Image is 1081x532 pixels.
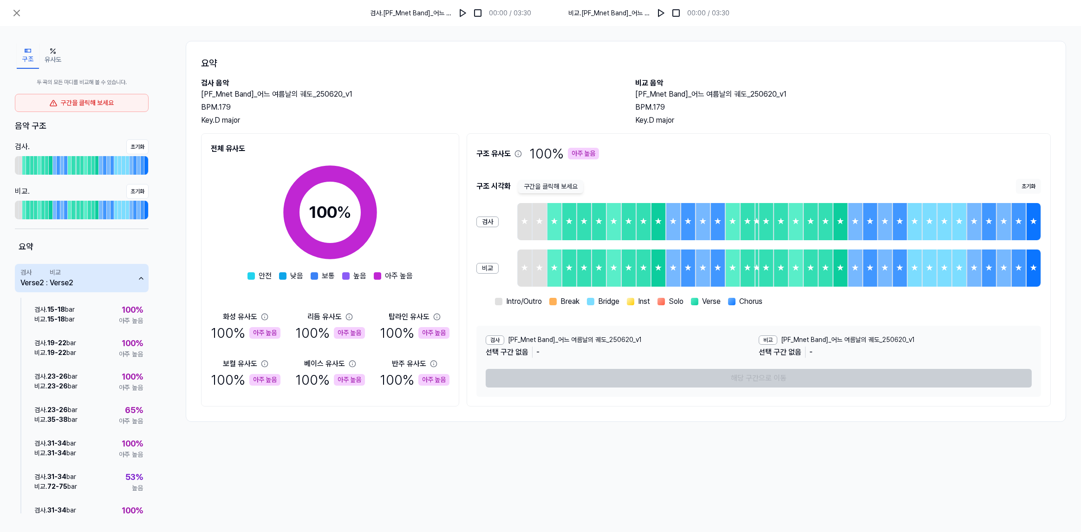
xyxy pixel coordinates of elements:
span: 65 % [125,404,143,416]
div: ★ [774,250,788,287]
div: ★ [848,250,862,287]
span: 아주 높음 [119,349,143,359]
div: 100 % [380,322,449,343]
div: 탑라인 유사도 [389,311,430,322]
div: 리듬 유사도 [307,311,342,322]
div: ★ [923,250,937,287]
div: ★ [726,203,740,240]
span: [PF_Mnet Band]_어느 여름날의 궤도_250620_v1 [508,335,642,345]
span: 안전 [259,270,272,282]
div: 아주 높음 [418,374,449,386]
span: Chorus [739,296,762,307]
span: Intro/Outro [506,296,542,307]
h2: 검사 음악 [201,78,617,89]
div: 검사 [20,268,32,277]
div: ★ [518,203,532,240]
span: 100 % [122,303,143,316]
div: 00:00 / 03:30 [489,8,531,18]
div: ★ [637,203,651,240]
div: ★ [711,250,725,287]
div: 검사 . bar [34,305,75,315]
div: ★ [774,203,788,240]
span: 100 % [122,370,143,383]
div: ★ [681,250,695,287]
div: Verse2 [50,277,73,289]
span: 100 % [122,437,143,450]
div: ★ [982,250,996,287]
div: 검사 [486,335,504,345]
div: ★ [1027,250,1041,287]
div: 선택 구간 없음 - [759,345,892,360]
div: 검사 . bar [34,372,78,381]
span: Inst [638,296,650,307]
div: ★ [711,203,725,240]
div: ★ [592,250,606,287]
h2: [PF_Mnet Band]_어느 여름날의 궤도_250620_v1 [635,89,1051,100]
img: stop [671,8,681,18]
span: 35 - 38 [47,416,68,423]
div: ★ [651,250,665,287]
h1: 요약 [201,56,1051,70]
div: ★ [741,203,755,240]
div: ★ [908,203,922,240]
span: 23 - 26 [47,373,68,380]
div: ★ [1027,203,1041,240]
div: ★ [789,250,803,287]
span: 31 - 34 [47,440,66,447]
div: ★ [607,203,621,240]
span: 100 % [529,143,599,164]
div: ★ [952,203,966,240]
div: 00:00 / 03:30 [687,8,729,18]
div: ★ [547,203,561,240]
div: ★ [562,250,576,287]
span: 높음 [353,270,366,282]
span: : [46,268,48,289]
div: ★ [982,203,996,240]
div: ★ [577,203,591,240]
button: 검사Verse2:비교Verse2 [15,264,149,292]
span: 아주 높음 [119,416,143,426]
span: % [337,202,352,222]
img: play [458,8,468,18]
div: Verse2 [20,277,44,289]
span: 100 % [122,337,143,349]
span: 15 - 18 [47,315,65,323]
span: 구간을 클릭해 보세요 [518,180,583,193]
span: 아주 높음 [119,316,143,326]
div: ★ [938,250,951,287]
div: ★ [759,203,773,240]
div: 반주 유사도 [392,358,426,369]
img: stop [473,8,482,18]
div: ★ [997,250,1011,287]
div: ★ [696,203,710,240]
div: ★ [893,203,907,240]
div: ★ [726,250,740,287]
span: 53 % [125,471,143,483]
div: ★ [893,250,907,287]
span: 72 - 75 [47,483,67,490]
div: ★ [819,203,833,240]
h2: [PF_Mnet Band]_어느 여름날의 궤도_250620_v1 [201,89,617,100]
div: 비교 . [15,186,30,197]
div: ★ [666,203,680,240]
span: 높음 [132,483,143,493]
div: ★ [755,203,758,240]
div: ★ [804,203,818,240]
div: 검사 . bar [34,472,77,482]
div: 100 [309,200,352,225]
div: ★ [666,250,680,287]
span: 23 - 26 [47,406,68,414]
button: 초기화 [126,139,149,154]
div: 검사 . bar [34,439,76,448]
h2: 전체 유사도 [211,143,449,154]
span: 구조 시각화 [476,181,511,192]
div: 아주 높음 [249,374,280,386]
div: ★ [518,250,532,287]
span: 15 - 18 [47,306,65,313]
div: 구간을 클릭해 보세요 [15,94,149,112]
div: ★ [1012,203,1026,240]
div: ★ [562,203,576,240]
div: 검사 [476,217,499,227]
div: ★ [967,250,981,287]
div: 선택 구간 없음 - [486,345,619,360]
